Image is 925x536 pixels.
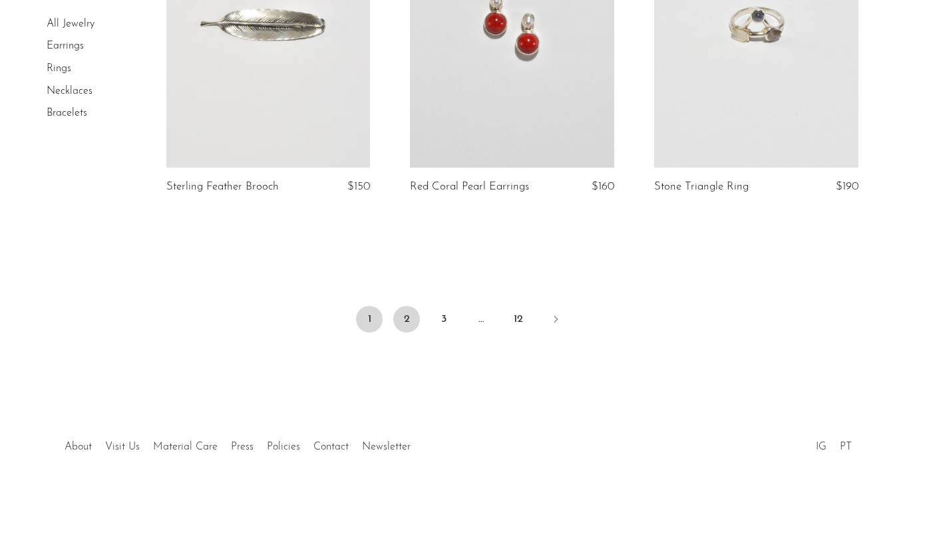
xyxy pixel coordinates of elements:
span: $150 [347,181,370,192]
span: $160 [592,181,614,192]
span: 1 [356,306,383,333]
a: Contact [313,442,349,452]
a: Sterling Feather Brooch [166,181,279,193]
ul: Quick links [58,431,417,456]
a: Next [542,306,569,335]
a: IG [816,442,827,452]
a: Policies [267,442,300,452]
a: Necklaces [47,86,92,96]
a: 3 [431,306,457,333]
span: $190 [836,181,858,192]
span: … [468,306,494,333]
a: PT [840,442,852,452]
a: About [65,442,92,452]
a: Press [231,442,254,452]
a: Red Coral Pearl Earrings [410,181,529,193]
a: Earrings [47,41,84,52]
ul: Social Medias [809,431,858,456]
a: Bracelets [47,108,87,118]
a: All Jewelry [47,19,94,29]
a: Stone Triangle Ring [654,181,749,193]
a: Material Care [153,442,218,452]
a: 12 [505,306,532,333]
a: 2 [393,306,420,333]
a: Visit Us [105,442,140,452]
a: Rings [47,63,71,74]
